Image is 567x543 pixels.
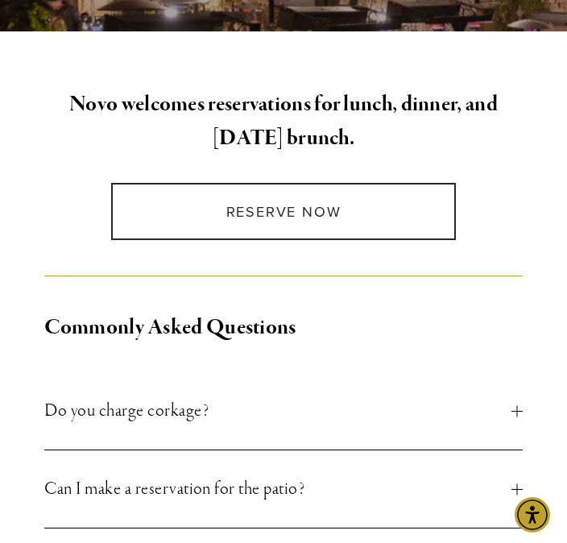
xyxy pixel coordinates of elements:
a: Reserve Now [111,183,456,240]
h2: Commonly Asked Questions [44,311,522,345]
span: Can I make a reservation for the patio? [44,475,511,504]
button: Do you charge corkage? [44,372,522,450]
div: Accessibility Menu [515,497,550,533]
h2: Novo welcomes reservations for lunch, dinner, and [DATE] brunch. [44,88,522,155]
span: Do you charge corkage? [44,396,511,425]
button: Can I make a reservation for the patio? [44,450,522,528]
